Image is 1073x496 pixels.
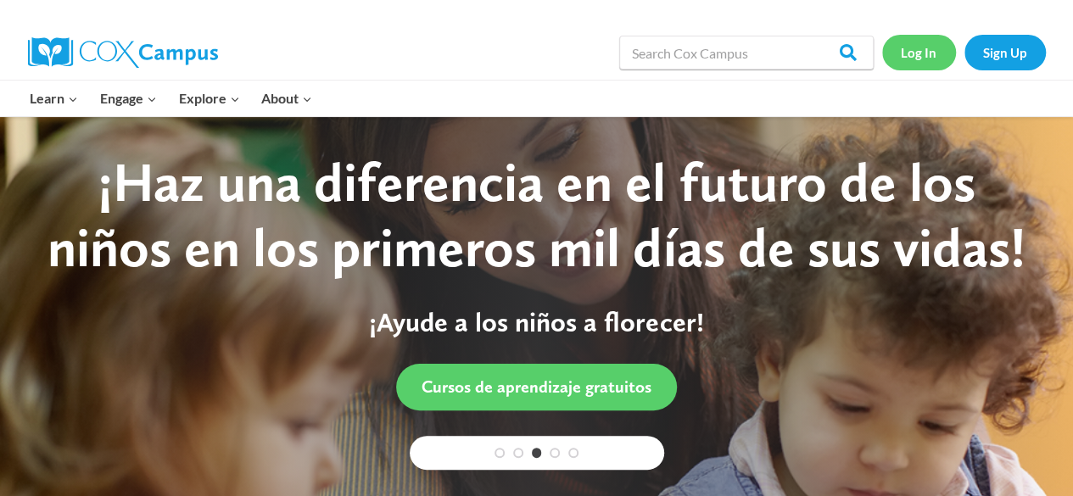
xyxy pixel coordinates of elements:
div: ¡Haz una diferencia en el futuro de los niños en los primeros mil días de sus vidas! [34,150,1039,281]
p: ¡Ayude a los niños a florecer! [34,306,1039,338]
a: 2 [513,448,523,458]
nav: Secondary Navigation [882,35,1046,70]
a: 3 [532,448,542,458]
button: Child menu of Learn [20,81,90,116]
button: Child menu of About [250,81,323,116]
span: Cursos de aprendizaje gratuitos [422,376,651,397]
a: 1 [495,448,505,458]
a: Sign Up [964,35,1046,70]
img: Cox Campus [28,37,218,68]
button: Child menu of Explore [168,81,251,116]
a: 4 [550,448,560,458]
a: Log In [882,35,956,70]
a: Cursos de aprendizaje gratuitos [396,364,677,410]
nav: Primary Navigation [20,81,323,116]
button: Child menu of Engage [89,81,168,116]
a: 5 [568,448,578,458]
input: Search Cox Campus [619,36,874,70]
